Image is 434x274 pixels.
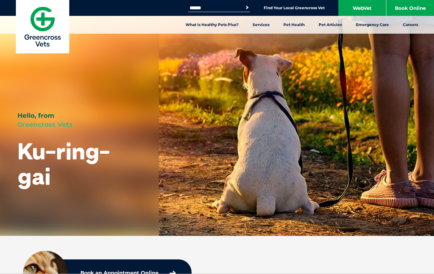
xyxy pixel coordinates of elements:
[179,16,246,34] a: What is Healthy Pets Plus?
[17,112,54,119] span: Hello, from
[17,121,72,128] span: Greencross Vets
[246,16,276,34] a: Services
[244,4,250,11] button: Search
[276,16,312,34] a: Pet Health
[17,138,141,189] h1: Ku-ring-gai
[349,16,396,34] a: Emergency Care
[312,16,349,34] a: Pet Articles
[396,16,425,34] a: Careers
[264,5,325,10] a: Find Your Local Greencross Vet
